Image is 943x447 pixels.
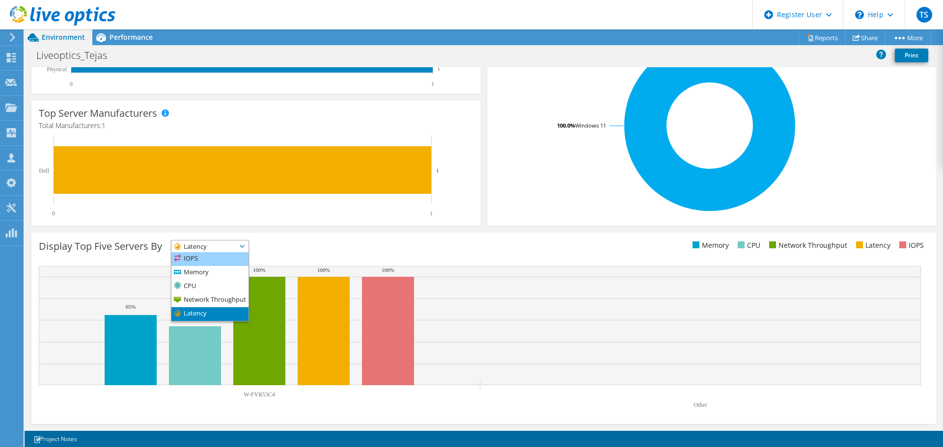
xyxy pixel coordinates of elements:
h1: Liveoptics_Tejas [32,50,122,61]
text: 100% [317,267,330,273]
text: 0 [70,80,73,87]
span: Performance [110,32,153,42]
li: Latency [171,307,249,321]
a: Project Notes [27,433,84,445]
li: IOPS [897,240,924,251]
li: IOPS [171,252,249,266]
text: 65% [126,304,136,310]
li: Network Throughput [767,240,847,251]
span: Latency [171,240,236,252]
a: More [885,30,931,45]
text: W-FYR53C4 [244,391,275,398]
li: Network Throughput [171,293,249,307]
text: 100% [382,267,394,273]
text: Other [693,401,707,408]
text: 0 [52,210,55,217]
li: Latency [854,240,890,251]
a: Print [895,49,928,62]
text: 1 [436,167,439,173]
span: TS [916,7,932,23]
tspan: Windows 11 [575,122,606,129]
li: Memory [690,240,729,251]
tspan: 100.0% [557,122,575,129]
h4: Total Manufacturers: [39,120,473,131]
a: Share [845,30,886,45]
text: Physical [47,66,67,73]
text: 1 [430,210,433,217]
li: CPU [171,280,249,293]
span: 1 [102,121,106,130]
li: CPU [735,240,760,251]
a: Reports [799,30,846,45]
span: Environment [42,32,85,42]
text: 1 [431,80,434,87]
text: 1 [438,67,440,72]
li: Memory [171,266,249,280]
h3: Top Server Manufacturers [39,108,157,119]
text: 100% [253,267,266,273]
svg: \n [855,10,864,19]
text: Dell [39,167,49,174]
